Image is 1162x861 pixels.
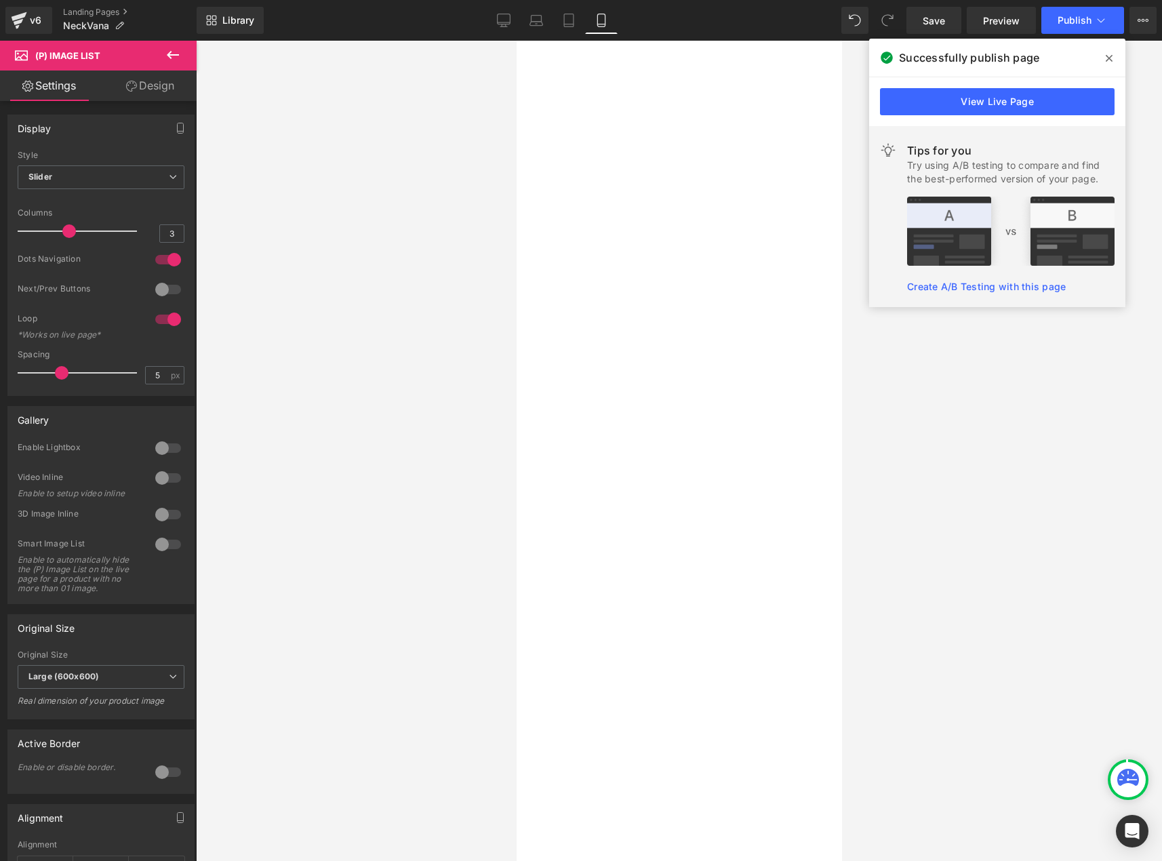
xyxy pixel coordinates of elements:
span: NeckVana [63,20,109,31]
span: px [171,371,182,380]
a: Tablet [553,7,585,34]
span: Save [923,14,945,28]
a: New Library [197,7,264,34]
div: v6 [27,12,44,29]
div: Spacing [18,350,184,359]
div: Real dimension of your product image [18,696,184,715]
b: Large (600x600) [28,671,99,681]
div: Active Border [18,730,80,749]
div: Alignment [18,840,184,849]
div: Enable Lightbox [18,442,142,456]
div: Enable to automatically hide the (P) Image List on the live page for a product with no more than ... [18,555,140,593]
div: Try using A/B testing to compare and find the best-performed version of your page. [907,159,1115,186]
div: Columns [18,208,184,218]
div: Open Intercom Messenger [1116,815,1148,847]
a: Preview [967,7,1036,34]
a: Create A/B Testing with this page [907,281,1066,292]
span: Publish [1058,15,1091,26]
div: Tips for you [907,142,1115,159]
div: Original Size [18,650,184,660]
a: v6 [5,7,52,34]
a: Desktop [487,7,520,34]
span: Preview [983,14,1020,28]
div: Style [18,151,184,160]
a: Mobile [585,7,618,34]
a: Laptop [520,7,553,34]
a: Landing Pages [63,7,197,18]
div: Gallery [18,407,49,426]
div: Loop [18,313,142,327]
a: View Live Page [880,88,1115,115]
button: More [1129,7,1157,34]
span: (P) Image List [35,50,100,61]
div: Original Size [18,615,75,634]
div: Dots Navigation [18,254,142,268]
div: Enable to setup video inline [18,489,140,498]
div: Next/Prev Buttons [18,283,142,298]
button: Publish [1041,7,1124,34]
button: Undo [841,7,868,34]
b: Slider [28,172,52,182]
div: Enable or disable border. [18,763,140,772]
div: Smart Image List [18,538,142,553]
div: *Works on live page* [18,330,140,340]
img: tip.png [907,197,1115,266]
div: 3D Image Inline [18,508,142,523]
img: light.svg [880,142,896,159]
div: Display [18,115,51,134]
a: Design [101,71,199,101]
span: Successfully publish page [899,49,1039,66]
button: Redo [874,7,901,34]
span: Library [222,14,254,26]
div: Alignment [18,805,64,824]
div: Video Inline [18,472,142,486]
